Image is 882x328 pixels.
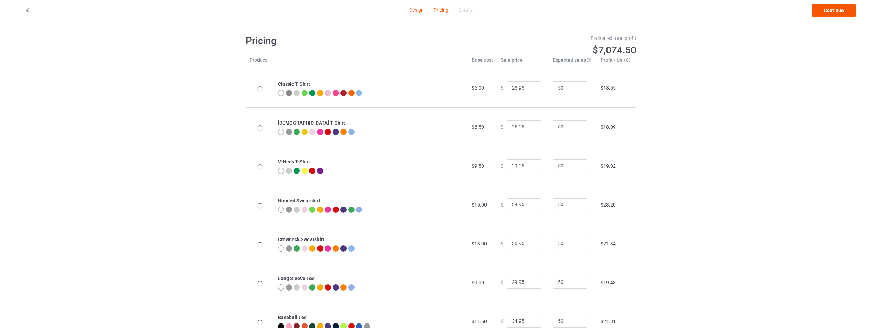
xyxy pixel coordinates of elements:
a: Design [409,0,424,20]
div: Details [458,0,473,20]
span: $13.00 [472,241,487,246]
span: $7,074.50 [593,44,636,56]
span: $6.50 [472,124,484,130]
b: Long Sleeve Tee [278,276,315,281]
th: Profit / Unit [597,57,636,68]
th: Sale price [497,57,549,68]
div: Pricing [434,0,448,20]
b: [DEMOGRAPHIC_DATA] T-Shirt [278,120,345,126]
span: $18.55 [601,85,616,91]
th: Expected sales [549,57,597,68]
span: $ [501,85,504,91]
h1: Pricing [246,35,436,47]
span: $19.48 [601,280,616,285]
b: Crewneck Sweatshirt [278,237,324,242]
span: $21.81 [601,319,616,324]
span: $ [501,163,504,168]
span: $ [501,318,504,324]
b: Hooded Sweatshirt [278,198,320,203]
span: $6.00 [472,85,484,91]
span: $9.00 [472,280,484,285]
span: $ [501,279,504,285]
b: Classic T-Shirt [278,81,310,87]
span: $21.34 [601,241,616,246]
th: Base cost [468,57,497,68]
span: $23.20 [601,202,616,208]
span: $9.50 [472,163,484,169]
div: Estimated total profit [446,35,637,42]
a: Continue [812,4,856,17]
span: $18.09 [601,124,616,130]
span: $ [501,202,504,207]
span: $ [501,241,504,246]
b: Baseball Tee [278,314,307,320]
span: $15.00 [472,202,487,208]
span: $ [501,124,504,129]
b: V-Neck T-Shirt [278,159,310,165]
span: $11.50 [472,319,487,324]
th: Product [246,57,274,68]
img: heather_texture.png [286,90,292,96]
span: $19.02 [601,163,616,169]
